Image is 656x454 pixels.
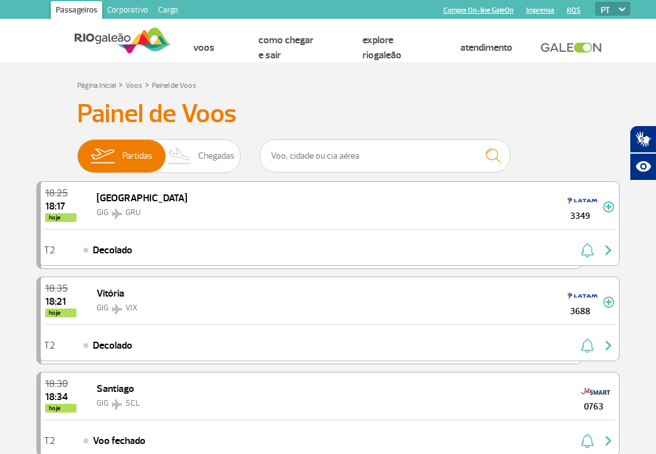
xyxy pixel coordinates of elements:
[571,400,616,413] span: 0763
[198,140,235,172] span: Chegadas
[630,125,656,181] div: Plugin de acessibilidade da Hand Talk.
[568,191,598,211] img: TAM LINHAS AEREAS
[45,297,77,307] span: 2025-08-28 18:21:00
[77,98,579,130] h3: Painel de Voos
[93,338,132,353] span: Decolado
[122,140,152,172] span: Partidas
[581,381,611,401] img: JetSMART Airlines
[45,379,77,389] span: 2025-08-28 18:30:00
[83,140,122,172] img: slider-embarque
[97,303,108,313] span: GIG
[51,1,102,21] a: Passageiros
[77,81,116,90] a: Página Inicial
[603,201,615,213] img: mais-info-painel-voo.svg
[119,77,123,92] a: >
[45,188,77,198] span: 2025-08-28 18:25:00
[45,201,77,211] span: 2025-08-28 18:17:00
[581,338,594,353] img: sino-painel-voo.svg
[558,305,603,318] span: 3688
[97,398,108,408] span: GIG
[152,81,196,90] a: Painel de Voos
[45,309,77,317] span: hoje
[443,6,514,14] a: Compra On-line GaleOn
[125,398,140,408] span: SCL
[93,433,145,448] span: Voo fechado
[125,208,140,218] span: GRU
[93,243,132,258] span: Decolado
[97,287,124,300] span: Vitória
[567,6,581,14] a: RQS
[125,303,137,313] span: VIX
[97,192,188,204] span: [GEOGRAPHIC_DATA]
[581,433,594,448] img: sino-painel-voo.svg
[630,153,656,181] button: Abrir recursos assistivos.
[97,383,134,395] span: Santiago
[526,6,554,14] a: Imprensa
[145,77,149,92] a: >
[102,1,153,21] a: Corporativo
[258,34,314,61] a: Como chegar e sair
[601,433,616,448] img: seta-direita-painel-voo.svg
[193,41,214,54] a: Voos
[601,243,616,258] img: seta-direita-painel-voo.svg
[44,436,55,445] span: T2
[44,341,55,350] span: T2
[603,297,615,308] img: mais-info-painel-voo.svg
[97,208,108,218] span: GIG
[45,404,77,413] span: hoje
[45,283,77,293] span: 2025-08-28 18:35:00
[460,41,512,54] a: Atendimento
[581,243,594,258] img: sino-painel-voo.svg
[601,338,616,353] img: seta-direita-painel-voo.svg
[125,81,142,90] a: Voos
[260,139,511,172] input: Voo, cidade ou cia aérea
[161,140,198,172] img: slider-desembarque
[568,286,598,306] img: TAM LINHAS AEREAS
[153,1,183,21] a: Cargo
[45,213,77,222] span: hoje
[44,246,55,255] span: T2
[45,392,77,402] span: 2025-08-28 18:34:12
[630,125,656,153] button: Abrir tradutor de língua de sinais.
[362,34,401,61] a: Explore RIOgaleão
[558,209,603,223] span: 3349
